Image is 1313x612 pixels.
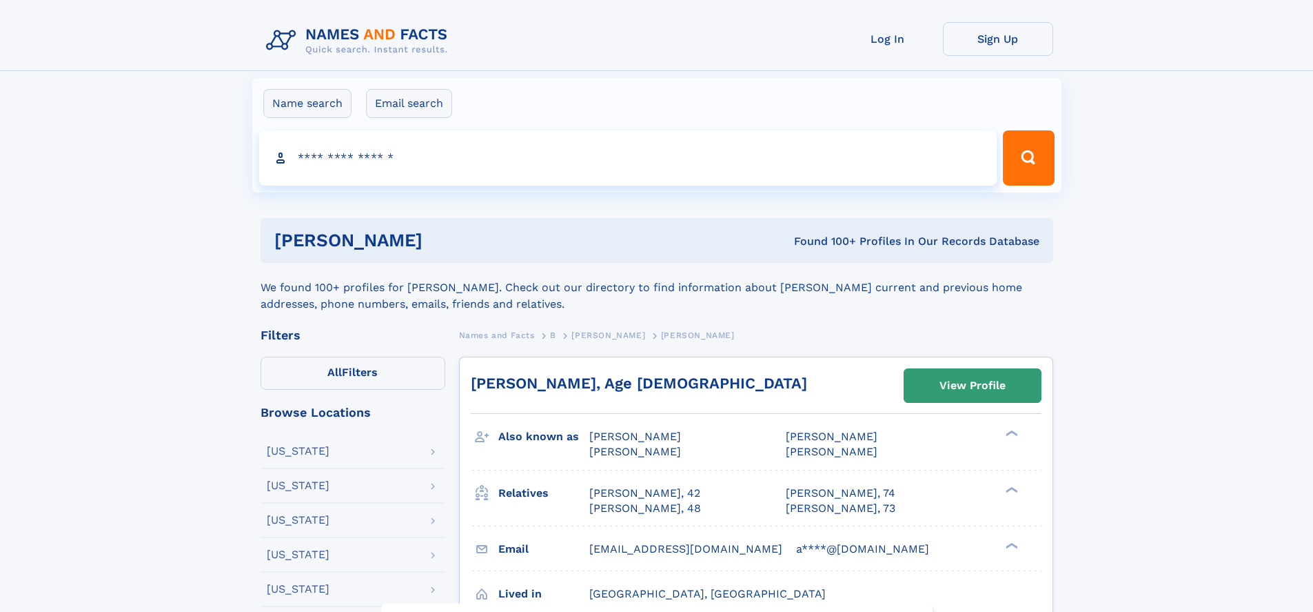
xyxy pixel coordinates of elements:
[786,430,877,443] span: [PERSON_NAME]
[261,263,1053,313] div: We found 100+ profiles for [PERSON_NAME]. Check out our directory to find information about [PERS...
[267,584,329,595] div: [US_STATE]
[267,515,329,526] div: [US_STATE]
[261,329,445,342] div: Filters
[550,326,556,344] a: B
[608,234,1039,249] div: Found 100+ Profiles In Our Records Database
[833,22,943,56] a: Log In
[267,446,329,457] div: [US_STATE]
[471,375,807,392] a: [PERSON_NAME], Age [DEMOGRAPHIC_DATA]
[261,22,459,59] img: Logo Names and Facts
[943,22,1053,56] a: Sign Up
[267,549,329,560] div: [US_STATE]
[589,430,681,443] span: [PERSON_NAME]
[589,486,700,501] a: [PERSON_NAME], 42
[1003,130,1054,186] button: Search Button
[263,89,352,118] label: Name search
[261,406,445,419] div: Browse Locations
[550,330,556,340] span: B
[904,369,1041,402] a: View Profile
[939,370,1006,402] div: View Profile
[498,482,589,505] h3: Relatives
[571,330,645,340] span: [PERSON_NAME]
[1002,485,1019,494] div: ❯
[261,357,445,390] label: Filters
[366,89,452,118] label: Email search
[571,326,645,344] a: [PERSON_NAME]
[459,326,535,344] a: Names and Facts
[589,542,782,555] span: [EMAIL_ADDRESS][DOMAIN_NAME]
[498,537,589,561] h3: Email
[259,130,997,186] input: search input
[661,330,735,340] span: [PERSON_NAME]
[786,445,877,458] span: [PERSON_NAME]
[1002,541,1019,550] div: ❯
[274,232,609,249] h1: [PERSON_NAME]
[589,445,681,458] span: [PERSON_NAME]
[786,486,895,501] a: [PERSON_NAME], 74
[327,366,342,379] span: All
[498,582,589,606] h3: Lived in
[589,587,826,600] span: [GEOGRAPHIC_DATA], [GEOGRAPHIC_DATA]
[786,501,895,516] a: [PERSON_NAME], 73
[589,501,701,516] a: [PERSON_NAME], 48
[1002,429,1019,438] div: ❯
[267,480,329,491] div: [US_STATE]
[498,425,589,448] h3: Also known as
